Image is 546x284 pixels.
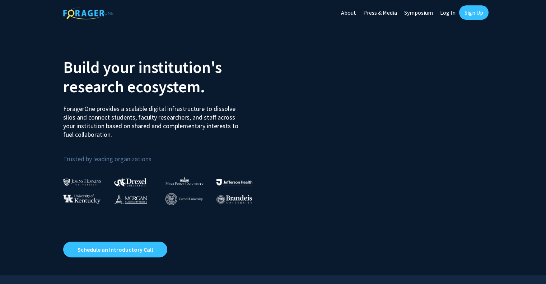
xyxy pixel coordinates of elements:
[165,177,204,185] img: High Point University
[165,193,203,205] img: Cornell University
[63,7,113,19] img: ForagerOne Logo
[216,179,252,186] img: Thomas Jefferson University
[114,194,147,204] img: Morgan State University
[63,57,268,96] h2: Build your institution's research ecosystem.
[63,99,243,139] p: ForagerOne provides a scalable digital infrastructure to dissolve silos and connect students, fac...
[63,145,268,164] p: Trusted by leading organizations
[63,178,101,186] img: Johns Hopkins University
[216,195,252,204] img: Brandeis University
[114,178,146,186] img: Drexel University
[459,5,489,20] a: Sign Up
[63,194,101,204] img: University of Kentucky
[63,242,167,257] a: Opens in a new tab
